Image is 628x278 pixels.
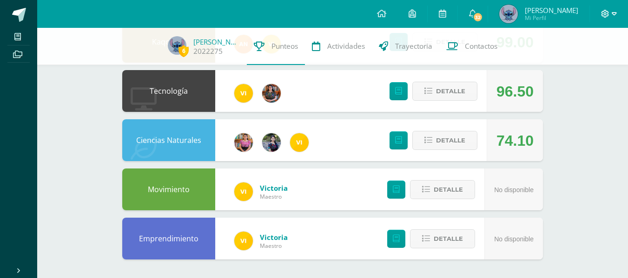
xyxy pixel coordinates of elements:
span: Detalle [434,181,463,198]
a: Victoria [260,233,288,242]
span: No disponible [494,186,534,194]
span: Mi Perfil [525,14,578,22]
button: Detalle [412,82,477,101]
img: ee1b44a6d470f9fa36475d7430b4c39c.png [499,5,518,23]
a: [PERSON_NAME] [193,37,240,46]
span: Detalle [436,83,465,100]
button: Detalle [412,131,477,150]
span: Detalle [434,230,463,247]
span: Detalle [436,132,465,149]
img: f428c1eda9873657749a26557ec094a8.png [290,133,309,152]
a: Trayectoria [372,28,439,65]
a: Contactos [439,28,504,65]
a: Victoria [260,183,288,193]
span: 32 [473,12,483,22]
button: Detalle [410,229,475,248]
img: f428c1eda9873657749a26557ec094a8.png [234,84,253,103]
span: Punteos [271,41,298,51]
img: ee1b44a6d470f9fa36475d7430b4c39c.png [168,36,186,55]
div: Movimiento [122,168,215,210]
a: Actividades [305,28,372,65]
div: 74.10 [496,120,534,162]
div: Tecnología [122,70,215,112]
span: Contactos [465,41,497,51]
img: f428c1eda9873657749a26557ec094a8.png [234,182,253,201]
span: Maestro [260,193,288,200]
img: f428c1eda9873657749a26557ec094a8.png [234,232,253,250]
button: Detalle [410,180,475,199]
img: b2b209b5ecd374f6d147d0bc2cef63fa.png [262,133,281,152]
span: Trayectoria [395,41,432,51]
span: Actividades [327,41,365,51]
img: 60a759e8b02ec95d430434cf0c0a55c7.png [262,84,281,103]
span: 6 [178,45,189,57]
a: 2022275 [193,46,223,56]
img: e8319d1de0642b858999b202df7e829e.png [234,133,253,152]
div: Emprendimiento [122,218,215,259]
div: Ciencias Naturales [122,119,215,161]
a: Punteos [247,28,305,65]
span: [PERSON_NAME] [525,6,578,15]
div: 96.50 [496,71,534,112]
span: No disponible [494,235,534,243]
span: Maestro [260,242,288,250]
